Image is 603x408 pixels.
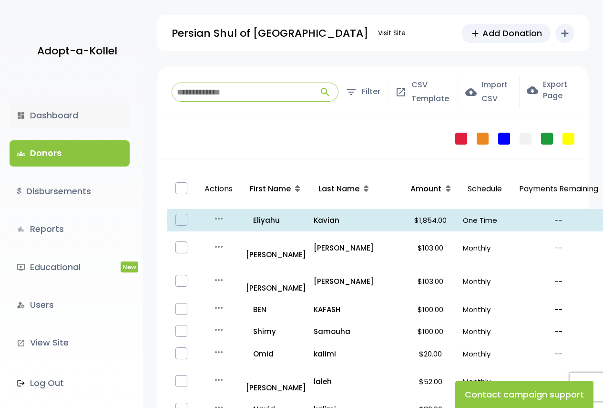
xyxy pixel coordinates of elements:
[10,140,130,166] a: groupsDonors
[527,79,574,102] label: Export Page
[514,303,603,316] p: --
[314,214,398,227] a: Kavian
[406,214,455,227] p: $1,854.00
[514,214,603,227] p: --
[461,24,551,43] a: addAdd Donation
[406,347,455,360] p: $20.00
[314,241,398,254] a: [PERSON_NAME]
[17,149,25,158] span: groups
[10,292,130,318] a: manage_accountsUsers
[17,301,25,309] i: manage_accounts
[514,375,603,388] p: --
[213,324,225,335] i: more_horiz
[481,78,512,106] span: Import CSV
[463,347,507,360] p: Monthly
[10,103,130,128] a: dashboardDashboard
[406,241,455,254] p: $103.00
[514,347,603,360] p: --
[200,173,237,206] p: Actions
[463,173,507,206] p: Schedule
[121,262,138,272] span: New
[514,241,603,254] p: --
[482,27,542,40] span: Add Donation
[346,86,357,98] span: filter_list
[406,275,455,288] p: $103.00
[250,183,291,194] span: First Name
[406,375,455,388] p: $52.00
[470,28,480,39] span: add
[514,325,603,338] p: --
[463,275,507,288] p: Monthly
[514,173,603,206] p: Payments Remaining
[213,241,225,252] i: more_horiz
[314,325,398,338] a: Samouha
[172,24,368,43] p: Persian Shul of [GEOGRAPHIC_DATA]
[314,347,398,360] a: kalimi
[10,330,130,356] a: launchView Site
[17,185,21,199] i: $
[246,325,306,338] a: Shimy
[246,269,306,294] a: [PERSON_NAME]
[406,325,455,338] p: $100.00
[319,86,331,98] span: search
[514,275,603,288] p: --
[246,303,306,316] a: BEN
[314,303,398,316] a: KAFASH
[463,325,507,338] p: Monthly
[246,368,306,394] a: [PERSON_NAME]
[314,375,398,388] a: laleh
[410,183,441,194] span: Amount
[463,375,507,388] p: Monthly
[555,24,574,43] button: add
[32,28,117,74] a: Adopt-a-Kollel
[246,214,306,227] a: Eliyahu
[411,78,450,106] span: CSV Template
[463,241,507,254] p: Monthly
[559,28,571,39] i: add
[314,275,398,288] a: [PERSON_NAME]
[17,263,25,272] i: ondemand_video
[406,303,455,316] p: $100.00
[373,24,410,42] a: Visit Site
[213,274,225,286] i: more_horiz
[37,42,117,61] p: Adopt-a-Kollel
[318,183,359,194] span: Last Name
[455,381,593,408] button: Contact campaign support
[17,339,25,347] i: launch
[465,86,477,98] span: cloud_upload
[17,111,25,120] i: dashboard
[463,214,507,227] p: One Time
[10,178,130,204] a: $Disbursements
[246,235,306,261] a: [PERSON_NAME]
[527,84,538,96] span: cloud_download
[213,213,225,224] i: more_horiz
[17,225,25,233] i: bar_chart
[362,85,380,99] span: Filter
[395,86,407,98] span: open_in_new
[312,83,338,101] button: search
[10,370,130,396] a: Log Out
[10,216,130,242] a: bar_chartReports
[463,303,507,316] p: Monthly
[213,302,225,314] i: more_horiz
[213,374,225,386] i: more_horiz
[246,347,306,360] a: Omid
[213,346,225,358] i: more_horiz
[10,254,130,280] a: ondemand_videoEducationalNew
